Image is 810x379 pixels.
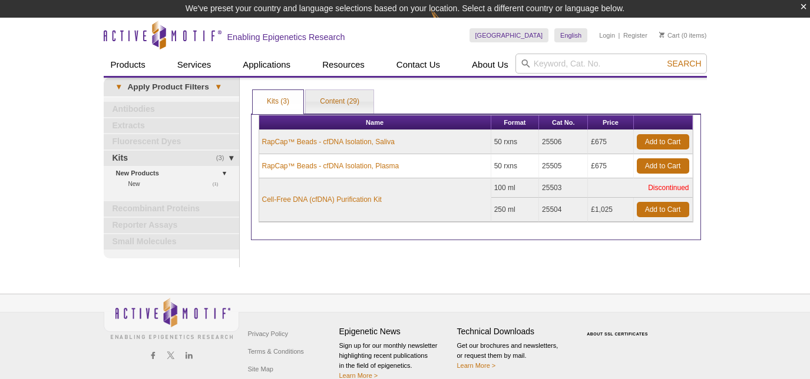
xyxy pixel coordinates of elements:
a: Content (29) [306,90,373,114]
img: Change Here [431,9,462,36]
li: | [619,28,620,42]
h4: Technical Downloads [457,327,569,337]
a: Site Map [245,360,276,378]
td: 25503 [539,178,588,198]
a: Learn More > [457,362,496,369]
a: Learn More > [339,372,378,379]
a: Register [623,31,647,39]
table: Click to Verify - This site chose Symantec SSL for secure e-commerce and confidential communicati... [575,315,663,341]
td: £675 [588,154,633,178]
a: Applications [236,54,297,76]
a: Recombinant Proteins [104,201,239,217]
img: Your Cart [659,32,664,38]
span: Search [667,59,701,68]
a: Login [599,31,615,39]
input: Keyword, Cat. No. [515,54,707,74]
td: £675 [588,130,633,154]
a: Antibodies [104,102,239,117]
li: (0 items) [659,28,707,42]
a: (1)New [128,179,225,189]
a: Add to Cart [637,134,689,149]
th: Price [588,115,633,130]
a: ▾Apply Product Filters▾ [104,78,239,97]
a: RapCap™ Beads - cfDNA Isolation, Plasma [262,161,399,171]
th: Cat No. [539,115,588,130]
a: About Us [465,54,515,76]
a: Add to Cart [637,202,689,217]
a: Privacy Policy [245,325,291,343]
h2: Enabling Epigenetics Research [227,32,345,42]
a: Products [104,54,153,76]
a: (3)Kits [104,151,239,166]
span: ▾ [110,82,128,92]
td: 50 rxns [491,154,539,178]
a: Cart [659,31,680,39]
span: ▾ [209,82,227,92]
a: Cell-Free DNA (cfDNA) Purification Kit [262,194,382,205]
a: Extracts [104,118,239,134]
a: [GEOGRAPHIC_DATA] [470,28,549,42]
a: Contact Us [389,54,447,76]
th: Format [491,115,539,130]
a: Small Molecules [104,234,239,250]
a: Services [170,54,219,76]
img: Active Motif, [104,294,239,342]
a: Kits (3) [253,90,303,114]
a: Terms & Conditions [245,343,307,360]
p: Get our brochures and newsletters, or request them by mail. [457,341,569,371]
a: New Products [116,167,232,179]
span: (1) [213,179,225,189]
a: Add to Cart [637,158,689,174]
td: £1,025 [588,198,633,222]
td: 250 ml [491,198,539,222]
td: 100 ml [491,178,539,198]
td: 50 rxns [491,130,539,154]
td: 25505 [539,154,588,178]
a: ABOUT SSL CERTIFICATES [587,332,648,336]
a: Fluorescent Dyes [104,134,239,149]
a: Resources [315,54,372,76]
a: Reporter Assays [104,218,239,233]
a: English [554,28,587,42]
button: Search [663,58,705,69]
a: RapCap™ Beads - cfDNA Isolation, Saliva [262,137,395,147]
th: Name [259,115,491,130]
td: 25504 [539,198,588,222]
td: 25506 [539,130,588,154]
td: Discontinued [588,178,692,198]
h4: Epigenetic News [339,327,451,337]
span: (3) [216,151,231,166]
